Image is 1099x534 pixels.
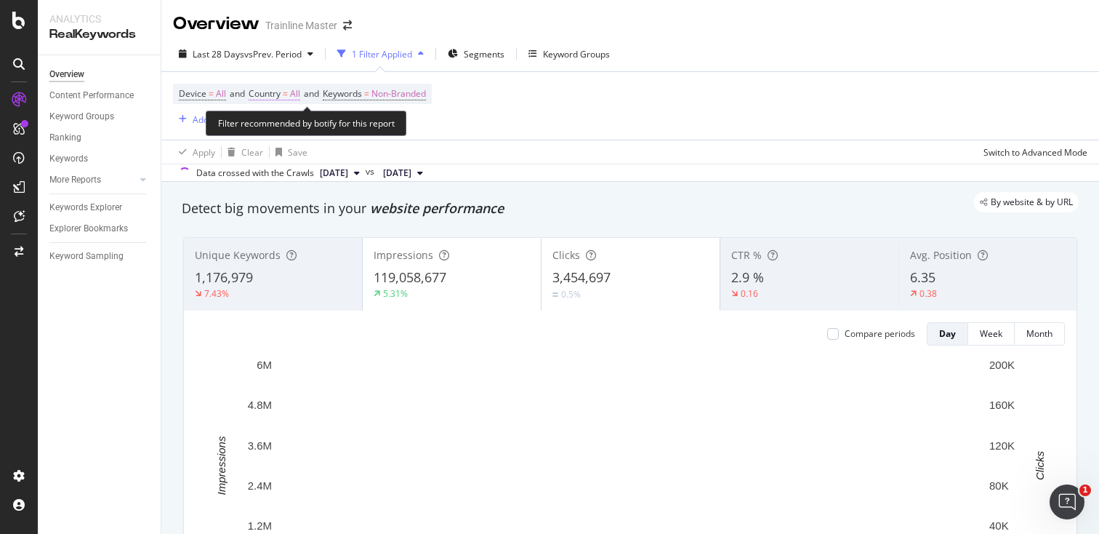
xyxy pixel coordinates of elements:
span: = [209,87,214,100]
span: 119,058,677 [374,268,446,286]
text: 4.8M [248,399,272,411]
span: 6.35 [910,268,935,286]
span: vs Prev. Period [244,48,302,60]
a: Keywords [49,151,150,167]
a: Keyword Groups [49,109,150,124]
iframe: Intercom live chat [1050,485,1084,519]
div: Add Filter [193,113,231,126]
div: Save [288,146,307,159]
span: 1 [1079,485,1091,496]
span: = [283,87,288,100]
text: 200K [989,359,1015,371]
div: 0.38 [919,287,937,300]
div: 0.5% [561,288,581,300]
text: 80K [989,479,1009,492]
a: Overview [49,67,150,82]
button: Day [927,322,968,346]
span: Unique Keywords [195,248,281,262]
a: Keywords Explorer [49,200,150,215]
button: Apply [173,140,215,164]
span: All [216,84,226,104]
a: Explorer Bookmarks [49,221,150,236]
button: [DATE] [377,164,429,182]
div: arrow-right-arrow-left [343,20,352,31]
div: Switch to Advanced Mode [983,146,1087,159]
span: Device [179,87,206,100]
text: 160K [989,399,1015,411]
span: 2.9 % [731,268,764,286]
div: legacy label [974,192,1079,212]
div: 0.16 [741,287,758,300]
span: and [304,87,319,100]
span: CTR % [731,248,762,262]
span: vs [366,165,377,178]
div: Month [1026,327,1052,340]
div: Clear [241,146,263,159]
div: Week [980,327,1002,340]
span: 2025 Sep. 21st [320,167,348,180]
div: Compare periods [845,327,915,340]
div: Trainline Master [265,18,337,33]
span: 3,454,697 [552,268,611,286]
button: 1 Filter Applied [331,42,430,65]
button: Clear [222,140,263,164]
text: 6M [257,359,272,371]
text: Clicks [1034,450,1046,479]
div: Keyword Groups [543,48,610,60]
text: 40K [989,519,1009,532]
text: 120K [989,439,1015,452]
span: Impressions [374,248,433,262]
div: More Reports [49,172,101,188]
button: Keyword Groups [523,42,616,65]
text: 1.2M [248,519,272,532]
span: By website & by URL [991,198,1073,207]
div: Keyword Groups [49,109,114,124]
button: Segments [442,42,510,65]
text: Impressions [215,436,228,495]
a: Keyword Sampling [49,249,150,264]
button: Save [270,140,307,164]
button: [DATE] [314,164,366,182]
button: Last 28 DaysvsPrev. Period [173,42,319,65]
div: 5.31% [383,287,408,300]
div: Apply [193,146,215,159]
div: Keyword Sampling [49,249,124,264]
a: Ranking [49,130,150,146]
div: RealKeywords [49,26,149,43]
div: Data crossed with the Crawls [196,167,314,180]
img: Equal [552,292,558,297]
div: Filter recommended by botify for this report [206,111,407,136]
span: Avg. Position [910,248,972,262]
span: Country [249,87,281,100]
span: = [364,87,369,100]
button: Month [1015,322,1065,346]
span: 2025 Aug. 24th [383,167,411,180]
div: Content Performance [49,88,134,103]
span: 1,176,979 [195,268,253,286]
span: and [230,87,245,100]
button: Add Filter [173,111,231,128]
div: Ranking [49,130,81,146]
span: Non-Branded [371,84,426,104]
span: All [290,84,300,104]
span: Keywords [323,87,362,100]
a: More Reports [49,172,136,188]
div: Overview [49,67,84,82]
text: 2.4M [248,479,272,492]
a: Content Performance [49,88,150,103]
span: Clicks [552,248,580,262]
div: Overview [173,12,259,36]
div: 1 Filter Applied [352,48,412,60]
div: Explorer Bookmarks [49,221,128,236]
span: Segments [464,48,504,60]
text: 3.6M [248,439,272,452]
div: Analytics [49,12,149,26]
button: Switch to Advanced Mode [978,140,1087,164]
div: 7.43% [204,287,229,300]
button: Week [968,322,1015,346]
span: Last 28 Days [193,48,244,60]
div: Keywords [49,151,88,167]
div: Keywords Explorer [49,200,122,215]
div: Day [939,327,956,340]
